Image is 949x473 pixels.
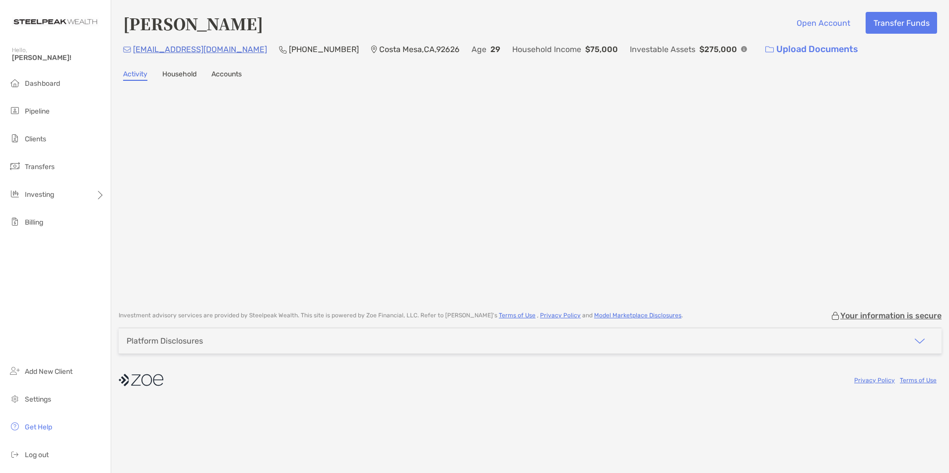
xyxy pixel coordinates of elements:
[789,12,858,34] button: Open Account
[854,377,895,384] a: Privacy Policy
[25,451,49,459] span: Log out
[866,12,937,34] button: Transfer Funds
[585,43,618,56] p: $75,000
[25,135,46,143] span: Clients
[25,423,52,431] span: Get Help
[540,312,581,319] a: Privacy Policy
[25,395,51,404] span: Settings
[371,46,377,54] img: Location Icon
[699,43,737,56] p: $275,000
[472,43,486,56] p: Age
[25,79,60,88] span: Dashboard
[127,336,203,346] div: Platform Disclosures
[741,46,747,52] img: Info Icon
[759,39,865,60] a: Upload Documents
[512,43,581,56] p: Household Income
[123,47,131,53] img: Email Icon
[914,335,926,347] img: icon arrow
[25,163,55,171] span: Transfers
[162,70,197,81] a: Household
[594,312,681,319] a: Model Marketplace Disclosures
[133,43,267,56] p: [EMAIL_ADDRESS][DOMAIN_NAME]
[900,377,937,384] a: Terms of Use
[9,77,21,89] img: dashboard icon
[25,218,43,227] span: Billing
[9,365,21,377] img: add_new_client icon
[119,369,163,391] img: company logo
[9,105,21,117] img: pipeline icon
[123,12,263,35] h4: [PERSON_NAME]
[279,46,287,54] img: Phone Icon
[9,420,21,432] img: get-help icon
[490,43,500,56] p: 29
[25,367,72,376] span: Add New Client
[9,132,21,144] img: clients icon
[765,46,774,53] img: button icon
[379,43,460,56] p: Costa Mesa , CA , 92626
[119,312,683,319] p: Investment advisory services are provided by Steelpeak Wealth . This site is powered by Zoe Finan...
[289,43,359,56] p: [PHONE_NUMBER]
[25,107,50,116] span: Pipeline
[9,188,21,200] img: investing icon
[25,190,54,199] span: Investing
[12,54,105,62] span: [PERSON_NAME]!
[9,160,21,172] img: transfers icon
[499,312,536,319] a: Terms of Use
[123,70,147,81] a: Activity
[9,216,21,228] img: billing icon
[9,393,21,405] img: settings icon
[211,70,242,81] a: Accounts
[630,43,695,56] p: Investable Assets
[9,448,21,460] img: logout icon
[840,311,942,320] p: Your information is secure
[12,4,99,40] img: Zoe Logo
